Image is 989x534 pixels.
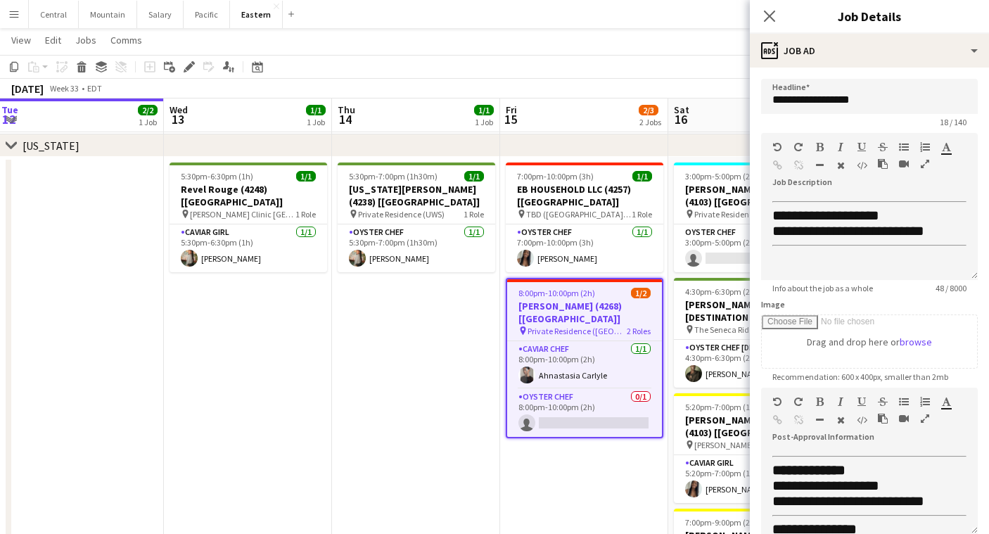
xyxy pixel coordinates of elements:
span: 7:00pm-9:00pm (2h) [685,517,758,528]
button: Redo [793,396,803,407]
span: 4:30pm-6:30pm (2h) [685,286,758,297]
app-card-role: Oyster Chef1/15:30pm-7:00pm (1h30m)[PERSON_NAME] [338,224,495,272]
span: Comms [110,34,142,46]
span: 5:20pm-7:00pm (1h40m) [685,402,774,412]
button: Italic [836,141,846,153]
button: Mountain [79,1,137,28]
div: [DATE] [11,82,44,96]
span: Private Residence (UWS) [358,209,445,220]
span: View [11,34,31,46]
span: Private Residence ([GEOGRAPHIC_DATA], [GEOGRAPHIC_DATA]) [694,209,800,220]
h3: [PERSON_NAME] (4268) [[GEOGRAPHIC_DATA]] [507,300,662,325]
button: Central [29,1,79,28]
span: 5:30pm-7:00pm (1h30m) [349,171,438,182]
button: Clear Formatting [836,414,846,426]
span: Thu [338,103,355,116]
app-job-card: 3:00pm-5:00pm (2h)0/1[PERSON_NAME] Events (4103) [[GEOGRAPHIC_DATA]] Private Residence ([GEOGRAPH... [674,163,831,272]
button: Ordered List [920,396,930,407]
span: 5:30pm-6:30pm (1h) [181,171,253,182]
span: 1/1 [296,171,316,182]
div: 1 Job [307,117,325,127]
div: EDT [87,83,102,94]
button: Unordered List [899,396,909,407]
h3: [PERSON_NAME] Events (4103) [[GEOGRAPHIC_DATA]] [674,414,831,439]
span: 1/1 [464,171,484,182]
a: Comms [105,31,148,49]
span: [PERSON_NAME] Brickyards ([GEOGRAPHIC_DATA], [GEOGRAPHIC_DATA]) [694,440,800,450]
app-job-card: 7:00pm-10:00pm (3h)1/1EB HOUSEHOLD LLC (4257) [[GEOGRAPHIC_DATA]] TBD ([GEOGRAPHIC_DATA], [GEOGRA... [506,163,663,272]
app-card-role: Caviar Girl1/15:30pm-6:30pm (1h)[PERSON_NAME] [170,224,327,272]
h3: Job Details [750,7,989,25]
div: [US_STATE] [23,139,79,153]
button: Undo [772,141,782,153]
div: 1 Job [139,117,157,127]
div: 1 Job [475,117,493,127]
app-card-role: Caviar Girl1/15:20pm-7:00pm (1h40m)[PERSON_NAME] [674,455,831,503]
app-job-card: 5:30pm-7:00pm (1h30m)1/1[US_STATE][PERSON_NAME] (4238) [[GEOGRAPHIC_DATA]] Private Residence (UWS... [338,163,495,272]
button: Redo [793,141,803,153]
button: HTML Code [857,414,867,426]
span: 1/1 [632,171,652,182]
button: Salary [137,1,184,28]
button: Bold [815,141,824,153]
div: Job Ad [750,34,989,68]
span: Edit [45,34,61,46]
span: 7:00pm-10:00pm (3h) [517,171,594,182]
button: Unordered List [899,141,909,153]
div: 8:00pm-10:00pm (2h)1/2[PERSON_NAME] (4268) [[GEOGRAPHIC_DATA]] Private Residence ([GEOGRAPHIC_DAT... [506,278,663,438]
span: 48 / 8000 [924,283,978,293]
span: Wed [170,103,188,116]
span: TBD ([GEOGRAPHIC_DATA], [GEOGRAPHIC_DATA]) [526,209,632,220]
span: 14 [336,111,355,127]
app-card-role: Oyster Chef1/17:00pm-10:00pm (3h)[PERSON_NAME] [506,224,663,272]
h3: [PERSON_NAME] (3973) [DESTINATION - [GEOGRAPHIC_DATA], [GEOGRAPHIC_DATA]] [674,298,831,324]
app-job-card: 5:20pm-7:00pm (1h40m)1/1[PERSON_NAME] Events (4103) [[GEOGRAPHIC_DATA]] [PERSON_NAME] Brickyards ... [674,393,831,503]
span: 1 Role [464,209,484,220]
h3: Revel Rouge (4248) [[GEOGRAPHIC_DATA]] [170,183,327,208]
button: Insert video [899,158,909,170]
span: Fri [506,103,517,116]
button: HTML Code [857,160,867,171]
h3: [US_STATE][PERSON_NAME] (4238) [[GEOGRAPHIC_DATA]] [338,183,495,208]
span: [PERSON_NAME] Clinic [GEOGRAPHIC_DATA] [190,209,295,220]
span: 15 [504,111,517,127]
button: Text Color [941,141,951,153]
span: 1 Role [632,209,652,220]
span: Info about the job as a whole [761,283,884,293]
app-job-card: 5:30pm-6:30pm (1h)1/1Revel Rouge (4248) [[GEOGRAPHIC_DATA]] [PERSON_NAME] Clinic [GEOGRAPHIC_DATA... [170,163,327,272]
app-card-role: Oyster Chef0/18:00pm-10:00pm (2h) [507,389,662,437]
button: Underline [857,396,867,407]
button: Text Color [941,396,951,407]
button: Horizontal Line [815,160,824,171]
span: Sat [674,103,689,116]
a: Edit [39,31,67,49]
span: 13 [167,111,188,127]
button: Pacific [184,1,230,28]
div: 2 Jobs [639,117,661,127]
span: 1 Role [295,209,316,220]
button: Horizontal Line [815,414,824,426]
span: 1/1 [474,105,494,115]
span: The Seneca Ridge ([GEOGRAPHIC_DATA], [GEOGRAPHIC_DATA]) [694,324,800,335]
button: Clear Formatting [836,160,846,171]
span: 18 / 140 [929,117,978,127]
button: Fullscreen [920,158,930,170]
button: Eastern [230,1,283,28]
h3: [PERSON_NAME] Events (4103) [[GEOGRAPHIC_DATA]] [674,183,831,208]
button: Fullscreen [920,413,930,424]
span: 8:00pm-10:00pm (2h) [518,288,595,298]
a: Jobs [70,31,102,49]
span: 1/1 [306,105,326,115]
button: Italic [836,396,846,407]
span: Tue [1,103,18,116]
a: View [6,31,37,49]
span: Week 33 [46,83,82,94]
button: Paste as plain text [878,413,888,424]
span: 2 Roles [627,326,651,336]
span: 3:00pm-5:00pm (2h) [685,171,758,182]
